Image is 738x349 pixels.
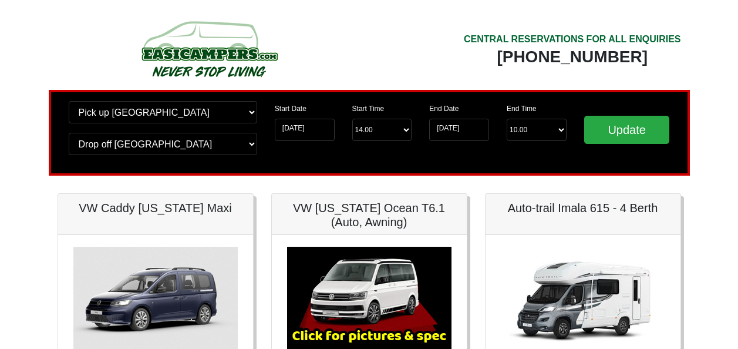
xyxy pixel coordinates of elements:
img: campers-checkout-logo.png [97,16,321,81]
label: End Date [429,103,459,114]
input: Start Date [275,119,335,141]
input: Return Date [429,119,489,141]
label: Start Date [275,103,306,114]
h5: VW [US_STATE] Ocean T6.1 (Auto, Awning) [284,201,455,229]
div: [PHONE_NUMBER] [464,46,681,68]
label: Start Time [352,103,385,114]
div: CENTRAL RESERVATIONS FOR ALL ENQUIRIES [464,32,681,46]
label: End Time [507,103,537,114]
h5: Auto-trail Imala 615 - 4 Berth [497,201,669,215]
h5: VW Caddy [US_STATE] Maxi [70,201,241,215]
input: Update [584,116,670,144]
